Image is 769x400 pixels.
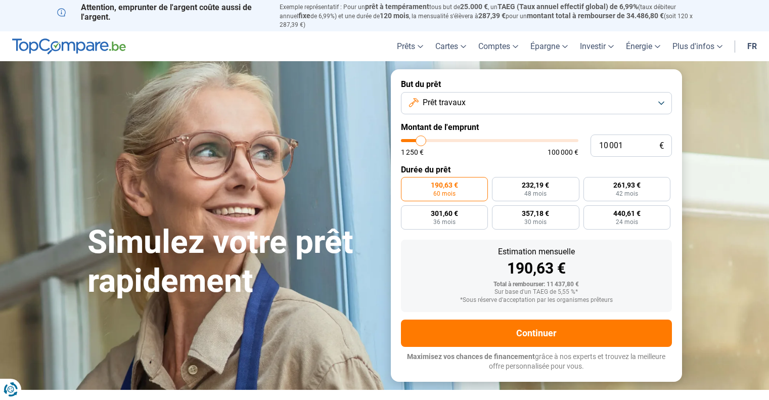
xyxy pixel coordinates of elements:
[391,31,429,61] a: Prêts
[87,223,379,301] h1: Simulez votre prêt rapidement
[401,149,424,156] span: 1 250 €
[574,31,620,61] a: Investir
[409,297,664,304] div: *Sous réserve d'acceptation par les organismes prêteurs
[522,210,549,217] span: 357,18 €
[365,3,429,11] span: prêt à tempérament
[401,320,672,347] button: Continuer
[401,352,672,372] p: grâce à nos experts et trouvez la meilleure offre personnalisée pour vous.
[472,31,524,61] a: Comptes
[620,31,666,61] a: Énergie
[280,3,712,29] p: Exemple représentatif : Pour un tous but de , un (taux débiteur annuel de 6,99%) et une durée de ...
[741,31,763,61] a: fr
[524,219,547,225] span: 30 mois
[433,191,456,197] span: 60 mois
[616,219,638,225] span: 24 mois
[431,210,458,217] span: 301,60 €
[409,281,664,288] div: Total à rembourser: 11 437,80 €
[613,210,641,217] span: 440,61 €
[497,3,638,11] span: TAEG (Taux annuel effectif global) de 6,99%
[524,191,547,197] span: 48 mois
[524,31,574,61] a: Épargne
[527,12,664,20] span: montant total à rembourser de 34.486,80 €
[659,142,664,150] span: €
[431,182,458,189] span: 190,63 €
[613,182,641,189] span: 261,93 €
[433,219,456,225] span: 36 mois
[409,248,664,256] div: Estimation mensuelle
[548,149,578,156] span: 100 000 €
[401,92,672,114] button: Prêt travaux
[666,31,729,61] a: Plus d'infos
[57,3,267,22] p: Attention, emprunter de l'argent coûte aussi de l'argent.
[12,38,126,55] img: TopCompare
[616,191,638,197] span: 42 mois
[401,79,672,89] label: But du prêt
[478,12,506,20] span: 287,39 €
[298,12,310,20] span: fixe
[409,289,664,296] div: Sur base d'un TAEG de 5,55 %*
[460,3,488,11] span: 25.000 €
[423,97,466,108] span: Prêt travaux
[380,12,409,20] span: 120 mois
[401,122,672,132] label: Montant de l'emprunt
[409,261,664,276] div: 190,63 €
[522,182,549,189] span: 232,19 €
[429,31,472,61] a: Cartes
[407,352,535,361] span: Maximisez vos chances de financement
[401,165,672,174] label: Durée du prêt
